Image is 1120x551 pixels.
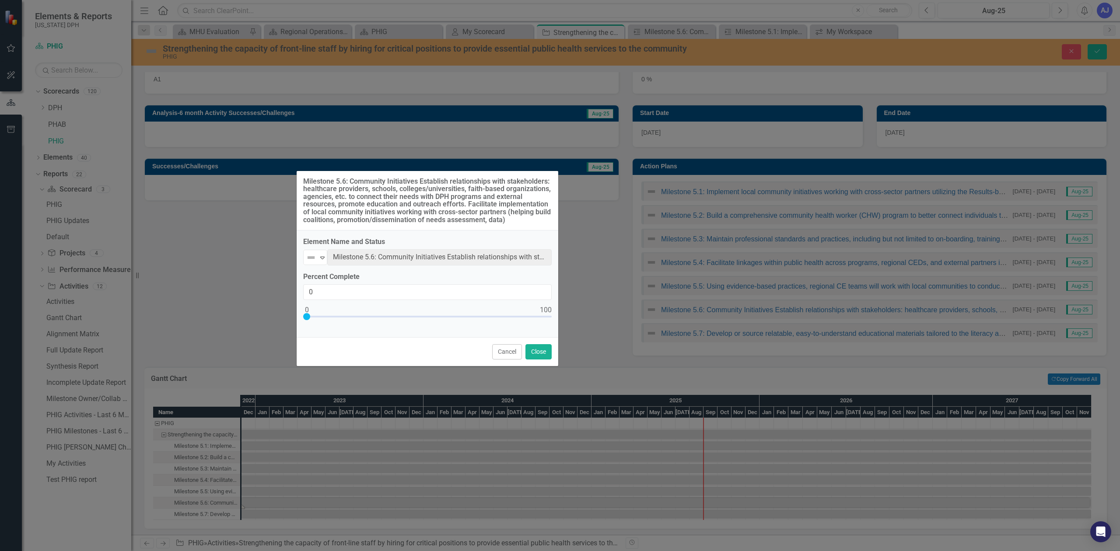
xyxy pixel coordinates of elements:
div: Open Intercom Messenger [1090,521,1111,542]
button: Close [525,344,552,359]
label: Element Name and Status [303,237,552,247]
img: Not Defined [306,252,316,263]
button: Cancel [492,344,522,359]
label: Percent Complete [303,272,552,282]
div: Milestone 5.6: Community Initiatives Establish relationships with stakeholders: healthcare provid... [303,178,552,224]
input: Name [327,249,552,265]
